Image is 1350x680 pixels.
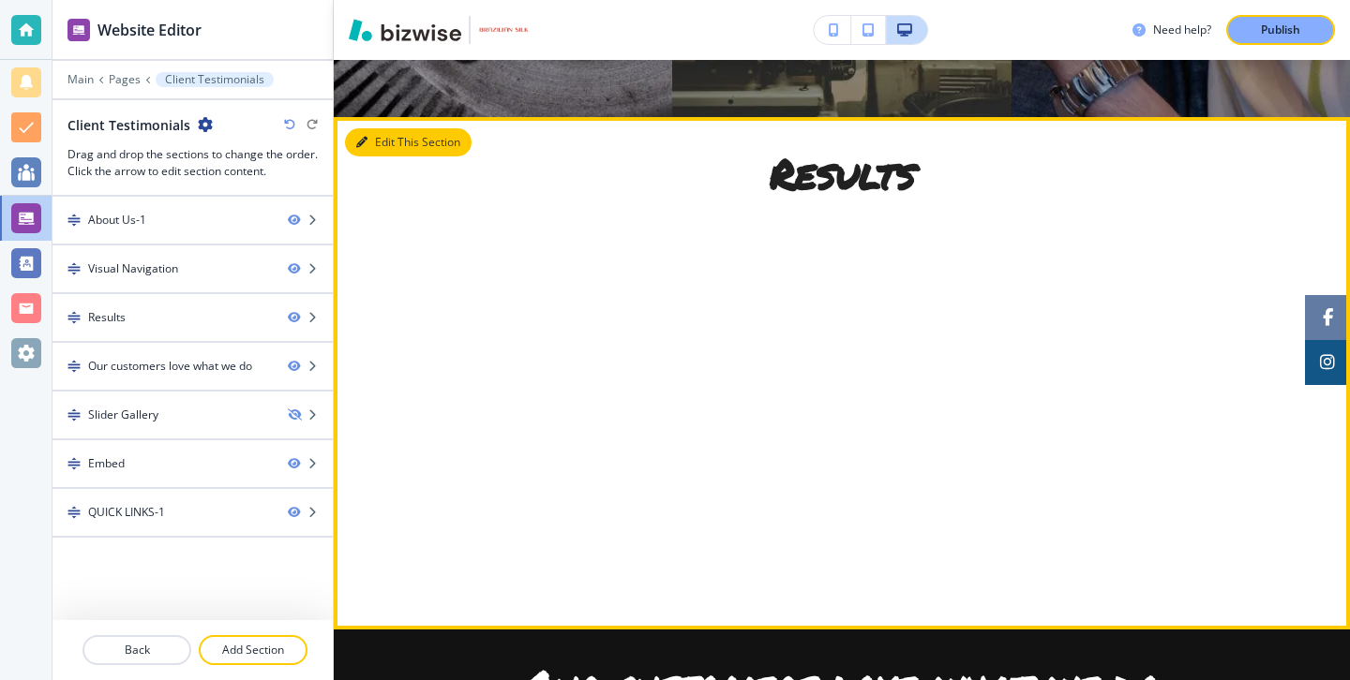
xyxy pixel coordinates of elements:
div: DragOur customers love what we do [52,343,333,390]
p: Client Testimonials [165,73,264,86]
button: Edit This Section [345,128,472,156]
div: DragVisual Navigation [52,245,333,292]
p: Results [420,151,1264,196]
div: DragAbout Us-1 [52,197,333,244]
button: Add Section [199,635,307,665]
img: Drag [67,457,81,470]
div: DragResults [52,294,333,341]
iframe: YouTube video player [701,253,982,548]
img: Drag [67,311,81,324]
div: Visual Navigation [88,260,178,277]
div: Slider Gallery [88,407,158,423]
img: Drag [67,262,81,275]
h2: Client Testimonials [67,115,190,135]
div: Our customers love what we do [88,358,252,375]
div: QUICK LINKS-1 [88,504,165,521]
button: Publish [1226,15,1335,45]
button: Back [82,635,191,665]
div: DragEmbed [52,440,333,487]
img: Bizwise Logo [349,19,461,41]
img: Drag [67,506,81,519]
button: Pages [109,73,141,86]
a: Social media link to instagram account [1305,340,1350,385]
img: Drag [67,214,81,227]
p: Publish [1261,22,1300,38]
iframe: YouTube video player [982,253,1264,548]
p: Back [84,642,189,658]
button: Main [67,73,94,86]
a: Social media link to facebook account [1305,295,1350,340]
div: DragQUICK LINKS-1 [52,489,333,536]
img: Drag [67,360,81,373]
div: About Us-1 [88,212,146,229]
h3: Need help? [1153,22,1211,38]
h2: Website Editor [97,19,202,41]
button: Client Testimonials [156,72,274,87]
div: Results [88,309,126,326]
img: editor icon [67,19,90,41]
iframe: YouTube video player [420,253,701,548]
div: Embed [88,455,125,472]
div: DragSlider Gallery [52,392,333,438]
img: Your Logo [478,27,529,34]
h3: Drag and drop the sections to change the order. Click the arrow to edit section content. [67,146,318,180]
p: Add Section [201,642,306,658]
img: Drag [67,408,81,421]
